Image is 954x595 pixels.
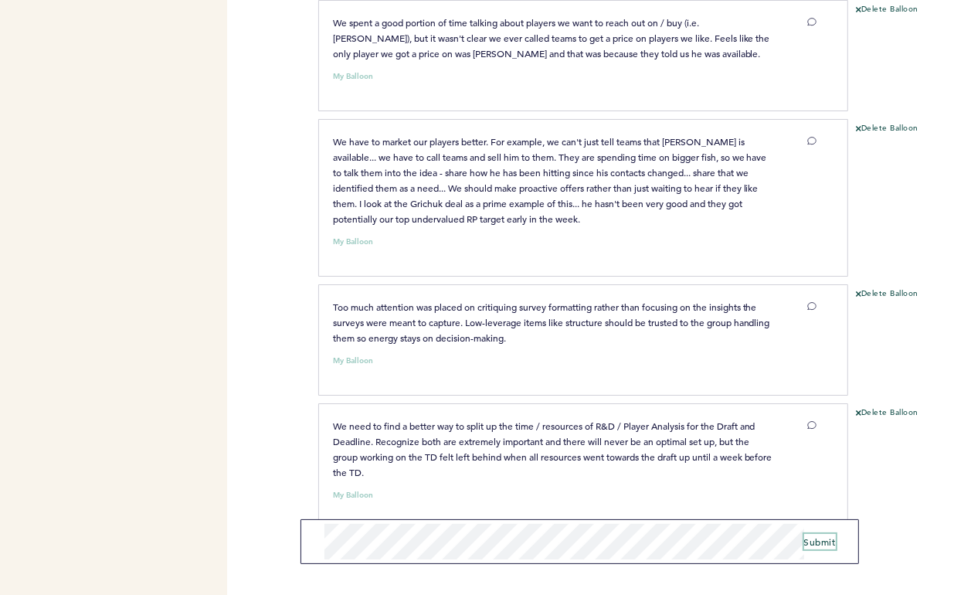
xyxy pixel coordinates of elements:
[856,407,918,420] button: Delete Balloon
[333,357,373,365] small: My Balloon
[333,16,772,59] span: We spent a good portion of time talking about players we want to reach out on / buy (i.e. [PERSON...
[804,534,836,549] button: Submit
[333,73,373,80] small: My Balloon
[804,535,836,548] span: Submit
[856,123,918,135] button: Delete Balloon
[333,238,373,246] small: My Balloon
[856,288,918,301] button: Delete Balloon
[333,491,373,499] small: My Balloon
[333,135,769,225] span: We have to market our players better. For example, we can't just tell teams that [PERSON_NAME] is...
[333,420,775,478] span: We need to find a better way to split up the time / resources of R&D / Player Analysis for the Dr...
[856,4,918,16] button: Delete Balloon
[333,301,772,344] span: Too much attention was placed on critiquing survey formatting rather than focusing on the insight...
